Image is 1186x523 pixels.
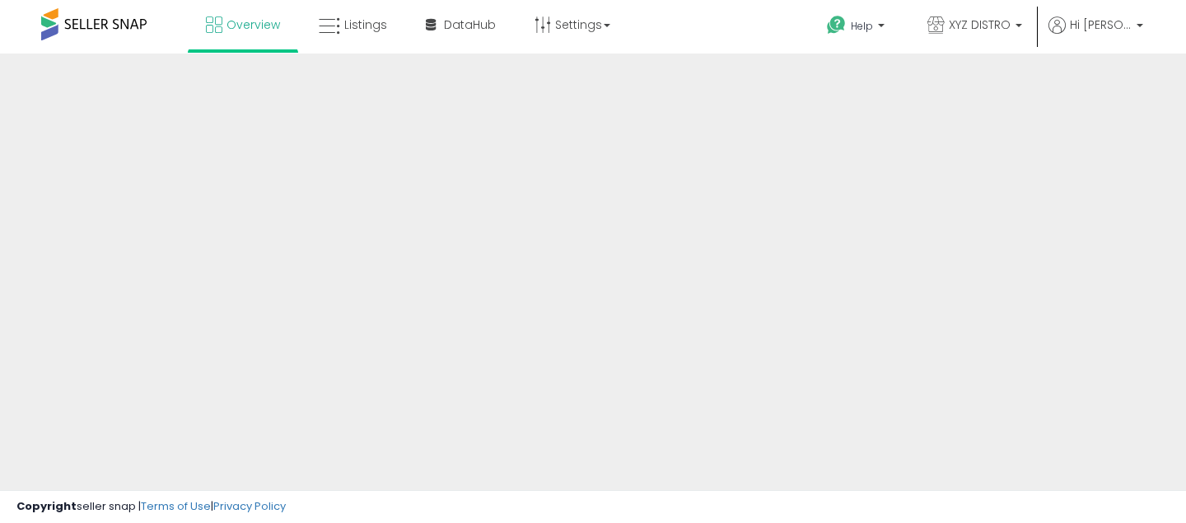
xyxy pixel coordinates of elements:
[1070,16,1132,33] span: Hi [PERSON_NAME]
[826,15,847,35] i: Get Help
[16,499,286,515] div: seller snap | |
[16,498,77,514] strong: Copyright
[814,2,901,54] a: Help
[444,16,496,33] span: DataHub
[949,16,1011,33] span: XYZ DISTRO
[141,498,211,514] a: Terms of Use
[851,19,873,33] span: Help
[226,16,280,33] span: Overview
[1048,16,1143,54] a: Hi [PERSON_NAME]
[344,16,387,33] span: Listings
[213,498,286,514] a: Privacy Policy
